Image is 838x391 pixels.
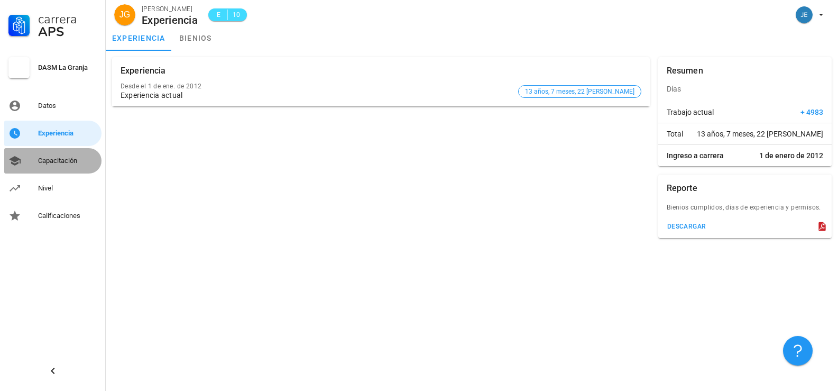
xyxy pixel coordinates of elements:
div: descargar [667,223,706,230]
div: avatar [796,6,813,23]
a: Calificaciones [4,203,102,229]
a: Capacitación [4,148,102,174]
a: experiencia [106,25,172,51]
div: [PERSON_NAME] [142,4,198,14]
button: descargar [662,219,711,234]
a: bienios [172,25,219,51]
span: E [215,10,223,20]
div: Bienios cumplidos, dias de experiencia y permisos. [658,202,832,219]
div: APS [38,25,97,38]
div: Desde el 1 de ene. de 2012 [121,83,514,90]
div: Calificaciones [38,212,97,220]
div: Capacitación [38,157,97,165]
span: Trabajo actual [667,107,714,117]
span: 13 años, 7 meses, 22 [PERSON_NAME] [525,86,634,97]
div: Experiencia actual [121,91,514,100]
span: JG [119,4,130,25]
div: Carrera [38,13,97,25]
div: Reporte [667,175,697,202]
div: Experiencia [38,129,97,138]
a: Nivel [4,176,102,201]
div: Nivel [38,184,97,193]
span: Ingreso a carrera [667,150,724,161]
span: 10 [232,10,241,20]
div: Datos [38,102,97,110]
span: 1 de enero de 2012 [759,150,823,161]
span: + 4983 [800,107,823,117]
div: Experiencia [121,57,166,85]
div: Días [658,76,832,102]
div: avatar [114,4,135,25]
div: Experiencia [142,14,198,26]
span: 13 años, 7 meses, 22 [PERSON_NAME] [697,129,823,139]
span: Total [667,129,683,139]
div: DASM La Granja [38,63,97,72]
a: Experiencia [4,121,102,146]
a: Datos [4,93,102,119]
div: Resumen [667,57,703,85]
